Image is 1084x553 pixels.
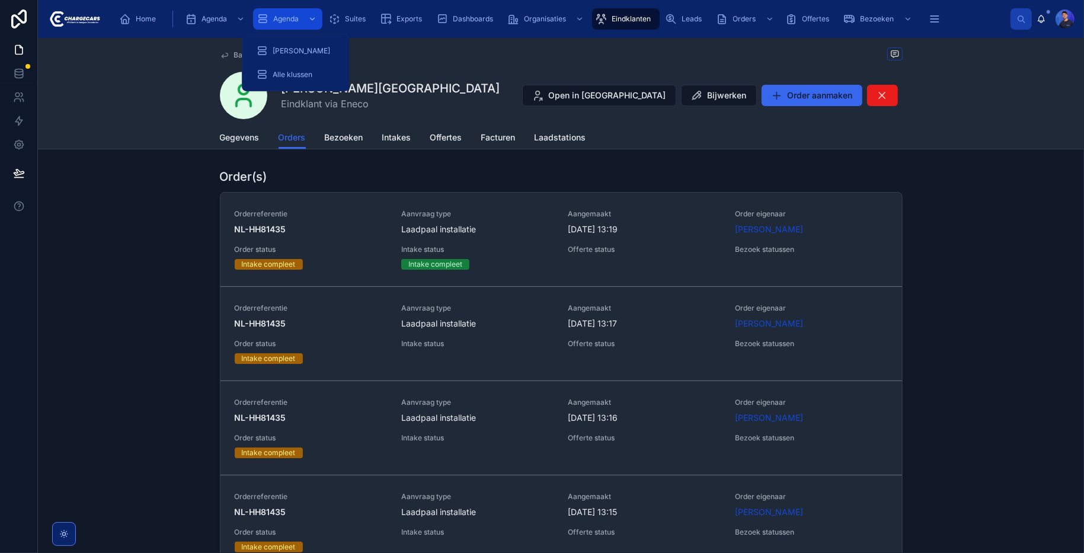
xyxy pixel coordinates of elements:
[401,245,554,254] span: Intake status
[481,132,516,143] span: Facturen
[568,528,721,537] span: Offerte status
[220,286,902,381] a: OrderreferentieNL-HH81435Aanvraag typeLaadpaal installatieAangemaakt[DATE] 13:17Order eigenaar[PE...
[713,8,780,30] a: Orders
[662,8,711,30] a: Leads
[235,413,286,423] strong: NL-HH81435
[861,14,894,24] span: Bezoeken
[408,259,462,270] div: Intake compleet
[253,8,322,30] a: Agenda
[401,209,554,219] span: Aanvraag type
[220,132,260,143] span: Gegevens
[273,70,312,79] span: Alle klussen
[788,89,853,101] span: Order aanmaken
[401,412,476,424] span: Laadpaal installatie
[401,223,476,235] span: Laadpaal installatie
[220,168,267,185] h1: Order(s)
[802,14,830,24] span: Offertes
[234,50,300,60] span: Back to Eindklanten
[242,353,296,364] div: Intake compleet
[220,127,260,151] a: Gegevens
[524,14,566,24] span: Organisaties
[592,8,660,30] a: Eindklanten
[401,318,476,330] span: Laadpaal installatie
[568,245,721,254] span: Offerte status
[279,132,306,143] span: Orders
[220,50,300,60] a: Back to Eindklanten
[735,528,888,537] span: Bezoek statussen
[401,506,476,518] span: Laadpaal installatie
[235,492,388,501] span: Orderreferentie
[782,8,838,30] a: Offertes
[47,9,100,28] img: App logo
[735,209,888,219] span: Order eigenaar
[481,127,516,151] a: Facturen
[568,223,721,235] span: [DATE] 13:19
[401,303,554,313] span: Aanvraag type
[235,224,286,234] strong: NL-HH81435
[376,8,430,30] a: Exports
[568,492,721,501] span: Aangemaakt
[235,303,388,313] span: Orderreferentie
[568,398,721,407] span: Aangemaakt
[735,433,888,443] span: Bezoek statussen
[345,14,366,24] span: Suites
[682,14,702,24] span: Leads
[220,381,902,475] a: OrderreferentieNL-HH81435Aanvraag typeLaadpaal installatieAangemaakt[DATE] 13:16Order eigenaar[PE...
[242,447,296,458] div: Intake compleet
[325,132,363,143] span: Bezoeken
[401,339,554,349] span: Intake status
[249,40,342,62] a: [PERSON_NAME]
[220,193,902,286] a: OrderreferentieNL-HH81435Aanvraag typeLaadpaal installatieAangemaakt[DATE] 13:19Order eigenaar[PE...
[840,8,918,30] a: Bezoeken
[535,127,586,151] a: Laadstations
[382,127,411,151] a: Intakes
[735,492,888,501] span: Order eigenaar
[401,492,554,501] span: Aanvraag type
[273,46,330,56] span: [PERSON_NAME]
[110,6,1011,32] div: scrollable content
[242,259,296,270] div: Intake compleet
[735,412,803,424] a: [PERSON_NAME]
[282,97,500,111] span: Eindklant via Eneco
[235,528,388,537] span: Order status
[382,132,411,143] span: Intakes
[282,80,500,97] h1: [PERSON_NAME][GEOGRAPHIC_DATA]
[568,318,721,330] span: [DATE] 13:17
[568,209,721,219] span: Aangemaakt
[735,318,803,330] a: [PERSON_NAME]
[116,8,164,30] a: Home
[401,528,554,537] span: Intake status
[325,127,363,151] a: Bezoeken
[433,8,501,30] a: Dashboards
[568,433,721,443] span: Offerte status
[325,8,374,30] a: Suites
[235,398,388,407] span: Orderreferentie
[568,412,721,424] span: [DATE] 13:16
[735,223,803,235] a: [PERSON_NAME]
[273,14,299,24] span: Agenda
[453,14,493,24] span: Dashboards
[549,89,666,101] span: Open in [GEOGRAPHIC_DATA]
[181,8,251,30] a: Agenda
[136,14,156,24] span: Home
[202,14,227,24] span: Agenda
[681,85,757,106] button: Bijwerken
[733,14,756,24] span: Orders
[735,506,803,518] a: [PERSON_NAME]
[401,433,554,443] span: Intake status
[235,318,286,328] strong: NL-HH81435
[568,506,721,518] span: [DATE] 13:15
[735,245,888,254] span: Bezoek statussen
[430,132,462,143] span: Offertes
[430,127,462,151] a: Offertes
[504,8,590,30] a: Organisaties
[396,14,422,24] span: Exports
[612,14,651,24] span: Eindklanten
[235,209,388,219] span: Orderreferentie
[522,85,676,106] button: Open in [GEOGRAPHIC_DATA]
[235,339,388,349] span: Order status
